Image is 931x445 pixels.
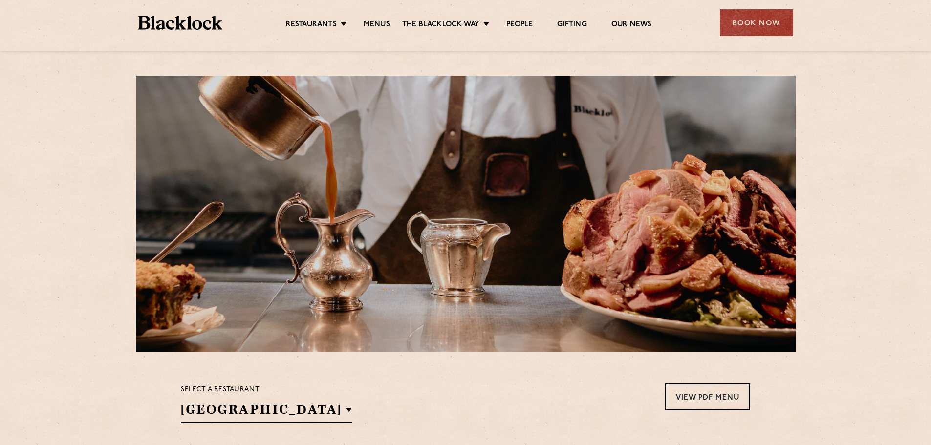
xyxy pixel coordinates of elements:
a: Our News [611,20,652,31]
div: Book Now [720,9,793,36]
h2: [GEOGRAPHIC_DATA] [181,401,352,423]
a: Menus [364,20,390,31]
p: Select a restaurant [181,383,352,396]
a: Gifting [557,20,586,31]
a: Restaurants [286,20,337,31]
a: View PDF Menu [665,383,750,410]
img: BL_Textured_Logo-footer-cropped.svg [138,16,223,30]
a: The Blacklock Way [402,20,479,31]
a: People [506,20,533,31]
